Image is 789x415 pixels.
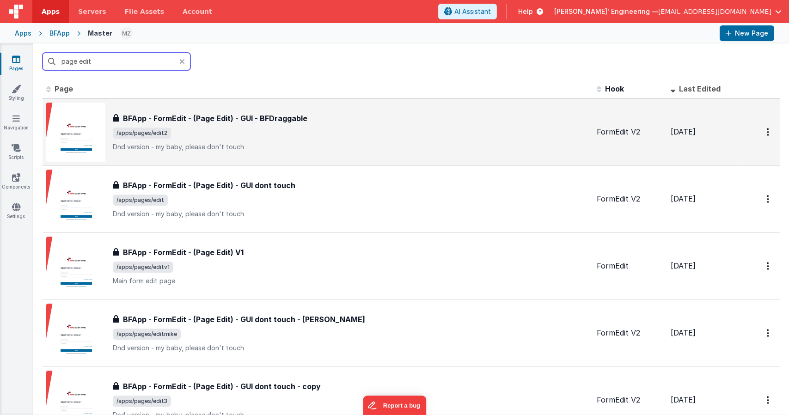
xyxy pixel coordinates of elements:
div: FormEdit V2 [597,127,663,137]
span: [DATE] [671,395,696,404]
input: Search pages, id's ... [43,53,190,70]
p: Dnd version - my baby, please don't touch [113,142,589,152]
div: FormEdit V2 [597,194,663,204]
div: FormEdit V2 [597,328,663,338]
span: [DATE] [671,261,696,270]
span: AI Assistant [454,7,491,16]
span: Servers [78,7,106,16]
h3: BFApp - FormEdit - (Page Edit) - GUI dont touch - [PERSON_NAME] [123,314,365,325]
h3: BFApp - FormEdit - (Page Edit) - GUI - BFDraggable [123,113,307,124]
button: Options [761,122,776,141]
span: /apps/pages/editmike [113,329,181,340]
h3: BFApp - FormEdit - (Page Edit) V1 [123,247,244,258]
button: Options [761,189,776,208]
span: Help [518,7,533,16]
button: New Page [720,25,774,41]
div: Master [88,29,112,38]
span: [DATE] [671,328,696,337]
div: Apps [15,29,31,38]
span: /apps/pages/edit3 [113,396,171,407]
span: Last Edited [679,84,721,93]
span: [EMAIL_ADDRESS][DOMAIN_NAME] [658,7,771,16]
button: AI Assistant [438,4,497,19]
div: FormEdit [597,261,663,271]
span: [DATE] [671,127,696,136]
div: FormEdit V2 [597,395,663,405]
h3: BFApp - FormEdit - (Page Edit) - GUI dont touch [123,180,295,191]
span: File Assets [125,7,165,16]
p: Dnd version - my baby, please don't touch [113,343,589,353]
img: 095be3719ea6209dc2162ba73c069c80 [120,27,133,40]
span: /apps/pages/edit [113,195,168,206]
button: Options [761,391,776,409]
iframe: Marker.io feedback button [363,396,426,415]
span: /apps/pages/edit2 [113,128,171,139]
span: Apps [42,7,60,16]
p: Dnd version - my baby, please don't touch [113,209,589,219]
h3: BFApp - FormEdit - (Page Edit) - GUI dont touch - copy [123,381,321,392]
span: Hook [605,84,624,93]
button: Options [761,323,776,342]
button: Options [761,256,776,275]
p: Main form edit page [113,276,589,286]
button: [PERSON_NAME]' Engineering — [EMAIL_ADDRESS][DOMAIN_NAME] [554,7,782,16]
span: [DATE] [671,194,696,203]
span: [PERSON_NAME]' Engineering — [554,7,658,16]
div: BFApp [49,29,70,38]
span: /apps/pages/editv1 [113,262,173,273]
span: Page [55,84,73,93]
